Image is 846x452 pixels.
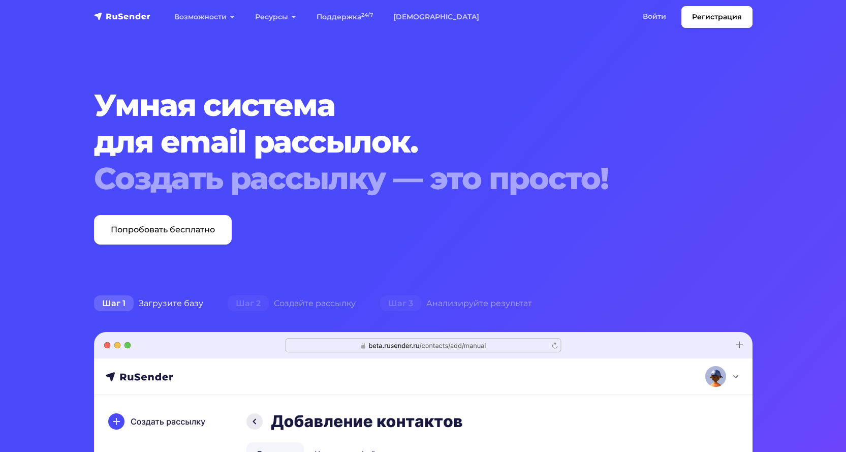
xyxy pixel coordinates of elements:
[245,7,306,27] a: Ресурсы
[82,293,215,314] div: Загрузите базу
[94,11,151,21] img: RuSender
[361,12,373,18] sup: 24/7
[228,295,269,312] span: Шаг 2
[383,7,489,27] a: [DEMOGRAPHIC_DATA]
[633,6,676,27] a: Войти
[94,295,134,312] span: Шаг 1
[215,293,368,314] div: Создайте рассылку
[94,87,697,197] h1: Умная система для email рассылок.
[681,6,753,28] a: Регистрация
[94,160,697,197] div: Создать рассылку — это просто!
[306,7,383,27] a: Поддержка24/7
[94,215,232,245] a: Попробовать бесплатно
[380,295,421,312] span: Шаг 3
[164,7,245,27] a: Возможности
[368,293,544,314] div: Анализируйте результат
